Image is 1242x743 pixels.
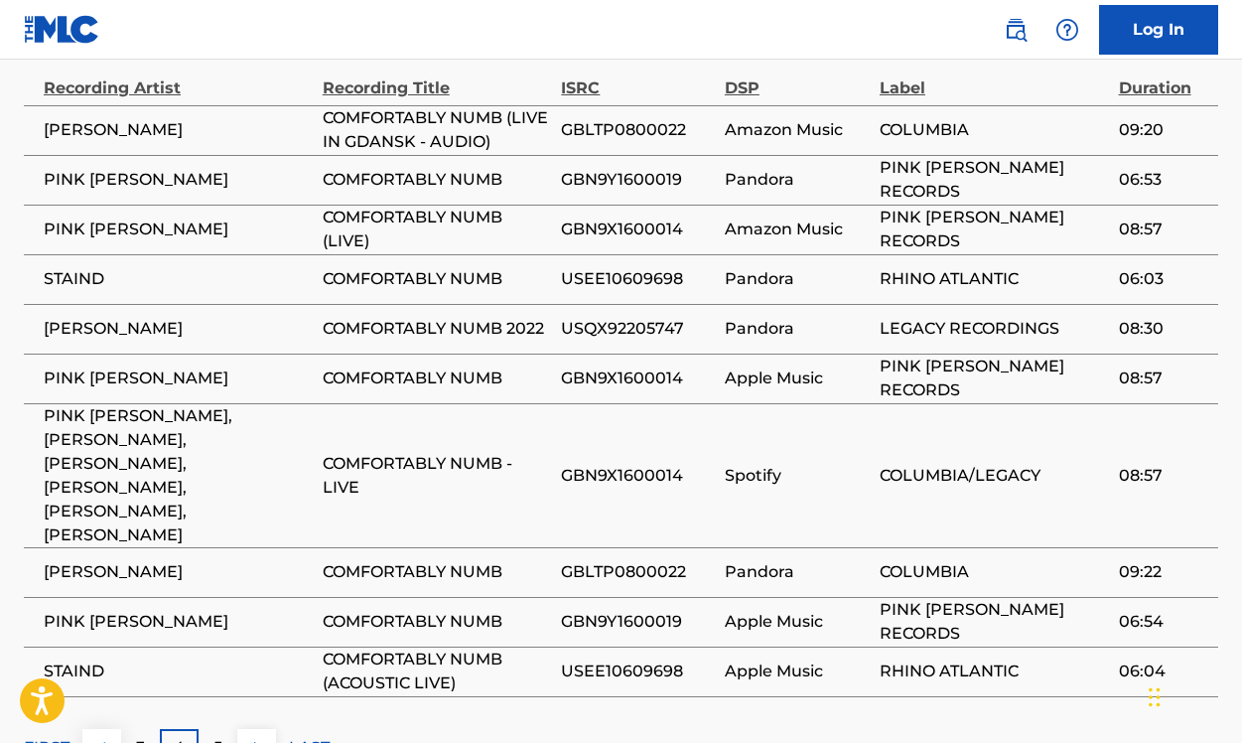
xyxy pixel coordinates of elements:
[725,218,870,241] span: Amazon Music
[880,598,1109,646] span: PINK [PERSON_NAME] RECORDS
[1119,464,1208,488] span: 08:57
[1119,560,1208,584] span: 09:22
[1004,18,1028,42] img: search
[44,317,313,341] span: [PERSON_NAME]
[323,648,552,695] span: COMFORTABLY NUMB (ACOUSTIC LIVE)
[725,367,870,390] span: Apple Music
[880,464,1109,488] span: COLUMBIA/LEGACY
[44,168,313,192] span: PINK [PERSON_NAME]
[561,317,715,341] span: USQX92205747
[1119,610,1208,634] span: 06:54
[44,660,313,683] span: STAIND
[880,118,1109,142] span: COLUMBIA
[880,156,1109,204] span: PINK [PERSON_NAME] RECORDS
[561,168,715,192] span: GBN9Y1600019
[1119,367,1208,390] span: 08:57
[725,464,870,488] span: Spotify
[323,56,552,100] div: Recording Title
[1119,118,1208,142] span: 09:20
[880,56,1109,100] div: Label
[561,267,715,291] span: USEE10609698
[725,267,870,291] span: Pandora
[561,118,715,142] span: GBLTP0800022
[1119,267,1208,291] span: 06:03
[561,560,715,584] span: GBLTP0800022
[323,267,552,291] span: COMFORTABLY NUMB
[323,367,552,390] span: COMFORTABLY NUMB
[44,404,313,547] span: PINK [PERSON_NAME], [PERSON_NAME], [PERSON_NAME], [PERSON_NAME], [PERSON_NAME], [PERSON_NAME]
[1047,10,1087,50] div: Help
[1055,18,1079,42] img: help
[1149,668,1161,727] div: Drag
[880,560,1109,584] span: COLUMBIA
[1119,218,1208,241] span: 08:57
[996,10,1035,50] a: Public Search
[1119,660,1208,683] span: 06:04
[44,610,313,634] span: PINK [PERSON_NAME]
[725,118,870,142] span: Amazon Music
[44,367,313,390] span: PINK [PERSON_NAME]
[725,168,870,192] span: Pandora
[323,452,552,500] span: COMFORTABLY NUMB - LIVE
[561,218,715,241] span: GBN9X1600014
[880,317,1109,341] span: LEGACY RECORDINGS
[725,660,870,683] span: Apple Music
[561,660,715,683] span: USEE10609698
[561,367,715,390] span: GBN9X1600014
[323,560,552,584] span: COMFORTABLY NUMB
[880,206,1109,253] span: PINK [PERSON_NAME] RECORDS
[1119,317,1208,341] span: 08:30
[725,56,870,100] div: DSP
[323,317,552,341] span: COMFORTABLY NUMB 2022
[725,610,870,634] span: Apple Music
[561,610,715,634] span: GBN9Y1600019
[1119,56,1208,100] div: Duration
[725,560,870,584] span: Pandora
[323,106,552,154] span: COMFORTABLY NUMB (LIVE IN GDANSK - AUDIO)
[44,560,313,584] span: [PERSON_NAME]
[24,15,100,44] img: MLC Logo
[1143,648,1242,743] iframe: Chat Widget
[1119,168,1208,192] span: 06:53
[880,660,1109,683] span: RHINO ATLANTIC
[1099,5,1218,55] a: Log In
[44,267,313,291] span: STAIND
[880,355,1109,402] span: PINK [PERSON_NAME] RECORDS
[44,118,313,142] span: [PERSON_NAME]
[323,206,552,253] span: COMFORTABLY NUMB (LIVE)
[323,168,552,192] span: COMFORTABLY NUMB
[323,610,552,634] span: COMFORTABLY NUMB
[561,56,715,100] div: ISRC
[561,464,715,488] span: GBN9X1600014
[44,56,313,100] div: Recording Artist
[880,267,1109,291] span: RHINO ATLANTIC
[725,317,870,341] span: Pandora
[44,218,313,241] span: PINK [PERSON_NAME]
